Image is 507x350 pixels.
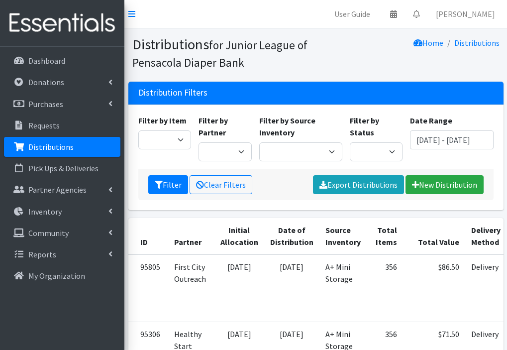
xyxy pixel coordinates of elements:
[319,254,367,322] td: A+ Mini Storage
[132,36,312,70] h1: Distributions
[28,228,69,238] p: Community
[403,218,465,254] th: Total Value
[410,115,452,126] label: Date Range
[28,271,85,281] p: My Organization
[465,218,507,254] th: Delivery Method
[4,158,120,178] a: Pick Ups & Deliveries
[4,94,120,114] a: Purchases
[4,116,120,135] a: Requests
[367,254,403,322] td: 356
[367,218,403,254] th: Total Items
[4,202,120,222] a: Inventory
[428,4,503,24] a: [PERSON_NAME]
[138,115,187,126] label: Filter by Item
[128,218,168,254] th: ID
[4,223,120,243] a: Community
[4,51,120,71] a: Dashboard
[28,163,99,173] p: Pick Ups & Deliveries
[132,38,307,70] small: for Junior League of Pensacola Diaper Bank
[214,218,264,254] th: Initial Allocation
[28,207,62,217] p: Inventory
[28,77,64,87] p: Donations
[138,88,207,98] h3: Distribution Filters
[28,142,74,152] p: Distributions
[264,218,319,254] th: Date of Distribution
[128,254,168,322] td: 95805
[319,218,367,254] th: Source Inventory
[199,115,252,138] label: Filter by Partner
[168,218,214,254] th: Partner
[28,185,87,195] p: Partner Agencies
[406,175,484,194] a: New Distribution
[313,175,404,194] a: Export Distributions
[4,72,120,92] a: Donations
[4,244,120,264] a: Reports
[413,38,443,48] a: Home
[465,254,507,322] td: Delivery
[350,115,403,138] label: Filter by Status
[410,130,493,149] input: January 1, 2011 - December 31, 2011
[4,137,120,157] a: Distributions
[264,254,319,322] td: [DATE]
[403,254,465,322] td: $86.50
[28,99,63,109] p: Purchases
[28,56,65,66] p: Dashboard
[326,4,378,24] a: User Guide
[168,254,214,322] td: First City Outreach
[28,120,60,130] p: Requests
[148,175,188,194] button: Filter
[4,180,120,200] a: Partner Agencies
[28,249,56,259] p: Reports
[259,115,342,138] label: Filter by Source Inventory
[190,175,252,194] a: Clear Filters
[214,254,264,322] td: [DATE]
[454,38,500,48] a: Distributions
[4,6,120,40] img: HumanEssentials
[4,266,120,286] a: My Organization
